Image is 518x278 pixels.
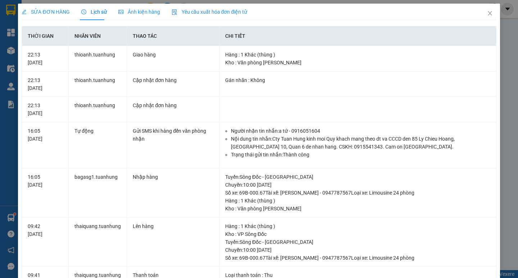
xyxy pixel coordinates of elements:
[127,26,219,46] th: Thao tác
[118,9,160,15] span: Ảnh kiện hàng
[133,222,213,230] div: Lên hàng
[231,151,490,159] li: Trạng thái gửi tin nhắn: Thành công
[480,4,500,24] button: Close
[118,9,123,14] span: picture
[28,101,63,117] div: 22:13 [DATE]
[28,173,63,189] div: 16:05 [DATE]
[69,122,127,169] td: Tự động
[225,230,490,238] div: Kho : VP Sông Đốc
[22,26,69,46] th: Thời gian
[172,9,247,15] span: Yêu cầu xuất hóa đơn điện tử
[81,9,107,15] span: Lịch sử
[22,9,69,15] span: SỬA ĐƠN HÀNG
[69,46,127,72] td: thioanh.tuanhung
[225,173,490,197] div: Tuyến : Sông Đốc - [GEOGRAPHIC_DATA] Chuyến: 10:00 [DATE] Số xe: 69B-000.67 Tài xế: [PERSON_NAME]...
[69,26,127,46] th: Nhân viên
[219,26,496,46] th: Chi tiết
[225,51,490,59] div: Hàng : 1 Khác (thùng )
[133,76,213,84] div: Cập nhật đơn hàng
[69,97,127,122] td: thioanh.tuanhung
[69,72,127,97] td: thioanh.tuanhung
[225,76,490,84] div: Gán nhãn : Không
[225,205,490,213] div: Kho : Văn phòng [PERSON_NAME]
[28,51,63,67] div: 22:13 [DATE]
[133,101,213,109] div: Cập nhật đơn hàng
[487,10,493,16] span: close
[133,127,213,143] div: Gửi SMS khi hàng đến văn phòng nhận
[225,222,490,230] div: Hàng : 1 Khác (thùng )
[133,173,213,181] div: Nhập hàng
[172,9,177,15] img: icon
[133,51,213,59] div: Giao hàng
[81,9,86,14] span: clock-circle
[28,127,63,143] div: 16:05 [DATE]
[28,222,63,238] div: 09:42 [DATE]
[231,127,490,135] li: Người nhận tin nhắn: a tứ - 0916051604
[69,218,127,267] td: thaiquang.tuanhung
[225,59,490,67] div: Kho : Văn phòng [PERSON_NAME]
[69,168,127,218] td: bagasg1.tuanhung
[225,197,490,205] div: Hàng : 1 Khác (thùng )
[225,238,490,262] div: Tuyến : Sông Đốc - [GEOGRAPHIC_DATA] Chuyến: 10:00 [DATE] Số xe: 69B-000.67 Tài xế: [PERSON_NAME]...
[28,76,63,92] div: 22:13 [DATE]
[22,9,27,14] span: edit
[231,135,490,151] li: Nội dung tin nhắn: Cty Tuan Hung kinh moi Quy khach mang theo dt va CCCD den 85 Ly Chieu Hoang, [...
